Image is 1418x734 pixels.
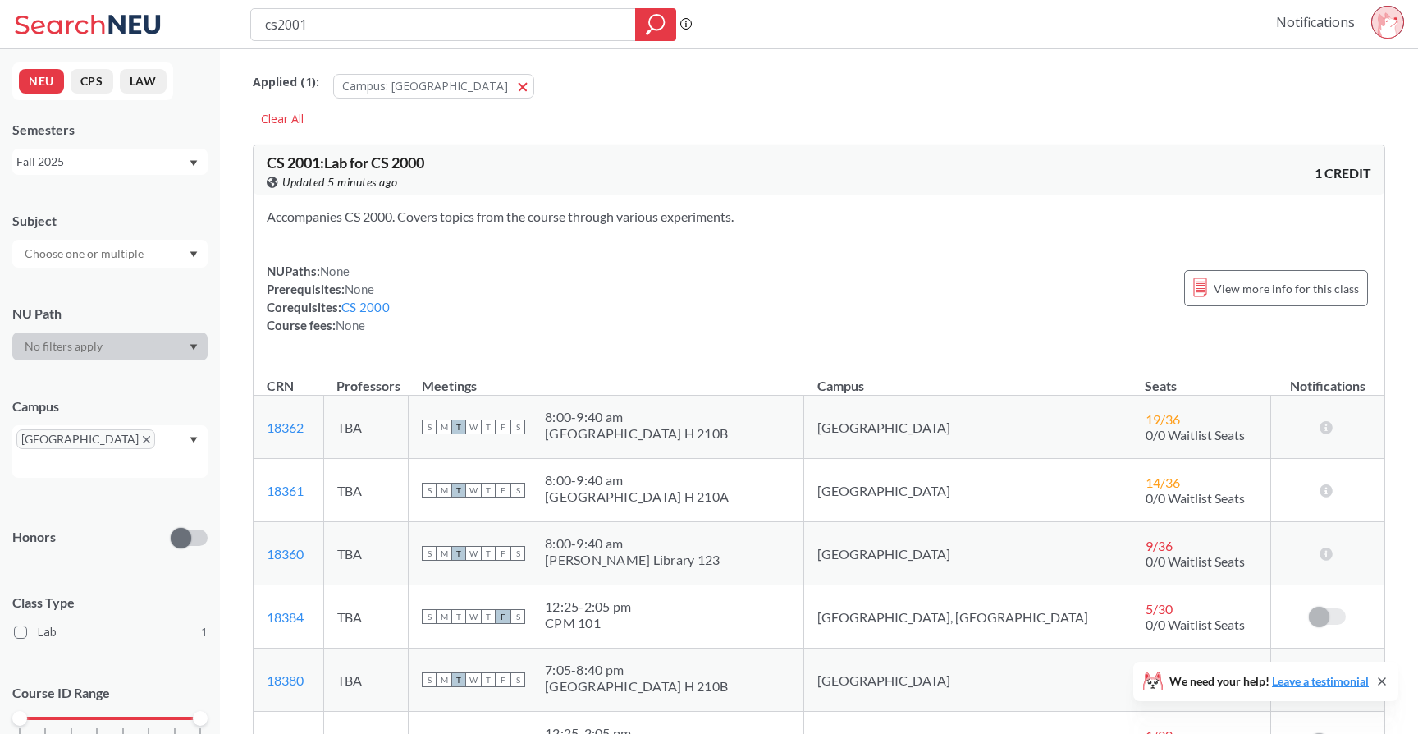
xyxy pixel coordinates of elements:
span: S [510,672,525,687]
span: T [481,420,496,434]
span: 1 [201,623,208,641]
span: M [437,546,451,561]
div: CRN [267,377,294,395]
span: F [496,609,510,624]
span: 0/0 Waitlist Seats [1146,553,1245,569]
a: 18360 [267,546,304,562]
div: Fall 2025Dropdown arrow [12,149,208,175]
td: [GEOGRAPHIC_DATA] [804,649,1132,712]
div: 8:00 - 9:40 am [545,472,729,489]
span: S [510,420,525,434]
label: Lab [14,622,208,643]
th: Seats [1132,360,1270,396]
span: T [481,483,496,498]
span: S [510,546,525,561]
svg: X to remove pill [143,436,150,443]
div: Clear All [253,107,312,131]
th: Meetings [409,360,804,396]
th: Professors [323,360,408,396]
span: S [422,546,437,561]
div: Subject [12,212,208,230]
span: T [481,546,496,561]
span: 0/0 Waitlist Seats [1146,427,1245,443]
div: CPM 101 [545,615,631,631]
section: Accompanies CS 2000. Covers topics from the course through various experiments. [267,208,1371,226]
button: LAW [120,69,167,94]
div: Semesters [12,121,208,139]
a: 18384 [267,609,304,625]
td: TBA [323,585,408,649]
div: magnifying glass [635,8,676,41]
td: [GEOGRAPHIC_DATA] [804,396,1132,459]
span: S [510,609,525,624]
span: 9 / 36 [1146,538,1173,553]
span: Updated 5 minutes ago [282,173,398,191]
div: 7:05 - 8:40 pm [545,662,728,678]
span: 19 / 36 [1146,411,1180,427]
input: Choose one or multiple [16,244,154,264]
div: Dropdown arrow [12,333,208,360]
span: M [437,609,451,624]
svg: Dropdown arrow [190,160,198,167]
div: 12:25 - 2:05 pm [545,599,631,615]
span: W [466,420,481,434]
svg: magnifying glass [646,13,666,36]
span: T [451,483,466,498]
span: T [481,672,496,687]
span: F [496,420,510,434]
div: [GEOGRAPHIC_DATA] H 210B [545,678,728,695]
td: [GEOGRAPHIC_DATA], [GEOGRAPHIC_DATA] [804,585,1132,649]
span: S [422,483,437,498]
div: NU Path [12,305,208,323]
span: 0/0 Waitlist Seats [1146,490,1245,506]
span: T [451,672,466,687]
span: T [451,609,466,624]
span: M [437,483,451,498]
a: Leave a testimonial [1272,674,1369,688]
div: [GEOGRAPHIC_DATA] H 210A [545,489,729,505]
td: TBA [323,459,408,522]
div: Dropdown arrow [12,240,208,268]
div: 8:00 - 9:40 am [545,409,728,425]
button: Campus: [GEOGRAPHIC_DATA] [333,74,534,99]
span: F [496,546,510,561]
span: Campus: [GEOGRAPHIC_DATA] [342,78,508,94]
span: View more info for this class [1214,278,1359,299]
svg: Dropdown arrow [190,437,198,443]
span: M [437,420,451,434]
input: Class, professor, course number, "phrase" [263,11,624,39]
span: T [451,546,466,561]
span: T [451,420,466,434]
td: TBA [323,649,408,712]
span: S [510,483,525,498]
span: We need your help! [1169,676,1369,687]
span: 1 CREDIT [1315,164,1371,182]
svg: Dropdown arrow [190,251,198,258]
td: TBA [323,396,408,459]
a: 18380 [267,672,304,688]
button: CPS [71,69,113,94]
span: 5 / 30 [1146,601,1173,617]
div: [GEOGRAPHIC_DATA]X to remove pillDropdown arrow [12,425,208,478]
span: None [320,264,350,278]
p: Course ID Range [12,684,208,703]
button: NEU [19,69,64,94]
div: Fall 2025 [16,153,188,171]
span: S [422,672,437,687]
span: W [466,609,481,624]
span: W [466,672,481,687]
td: TBA [323,522,408,585]
a: Notifications [1276,13,1355,31]
a: 18362 [267,420,304,435]
span: CS 2001 : Lab for CS 2000 [267,154,424,172]
span: M [437,672,451,687]
span: T [481,609,496,624]
div: NUPaths: Prerequisites: Corequisites: Course fees: [267,262,390,334]
p: Honors [12,528,56,547]
div: 8:00 - 9:40 am [545,535,720,552]
span: F [496,483,510,498]
span: S [422,609,437,624]
span: None [345,282,374,296]
th: Campus [804,360,1132,396]
span: Class Type [12,594,208,612]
